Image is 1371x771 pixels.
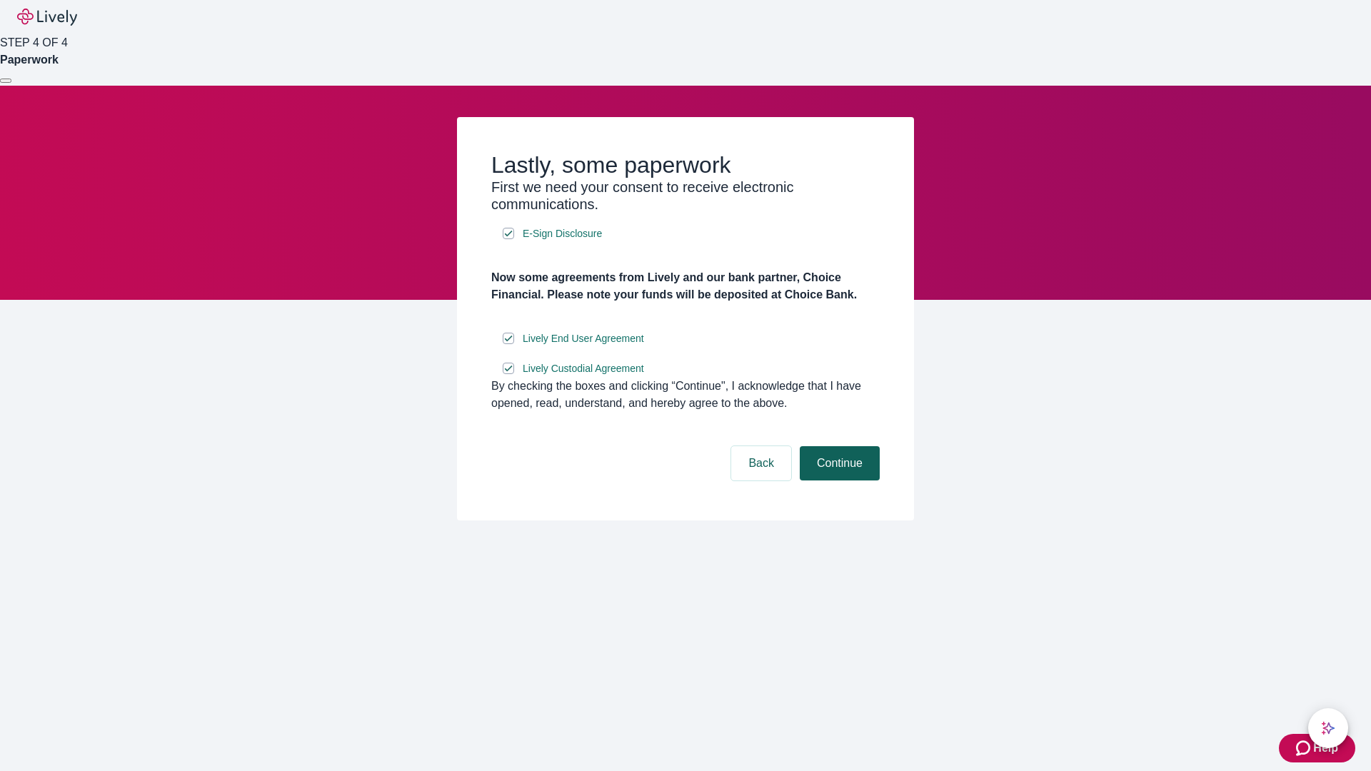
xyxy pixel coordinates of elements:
[1296,740,1313,757] svg: Zendesk support icon
[1313,740,1338,757] span: Help
[491,178,880,213] h3: First we need your consent to receive electronic communications.
[520,360,647,378] a: e-sign disclosure document
[1279,734,1355,762] button: Zendesk support iconHelp
[17,9,77,26] img: Lively
[1308,708,1348,748] button: chat
[800,446,880,480] button: Continue
[523,331,644,346] span: Lively End User Agreement
[731,446,791,480] button: Back
[491,378,880,412] div: By checking the boxes and clicking “Continue", I acknowledge that I have opened, read, understand...
[491,151,880,178] h2: Lastly, some paperwork
[491,269,880,303] h4: Now some agreements from Lively and our bank partner, Choice Financial. Please note your funds wi...
[520,330,647,348] a: e-sign disclosure document
[523,361,644,376] span: Lively Custodial Agreement
[523,226,602,241] span: E-Sign Disclosure
[520,225,605,243] a: e-sign disclosure document
[1321,721,1335,735] svg: Lively AI Assistant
